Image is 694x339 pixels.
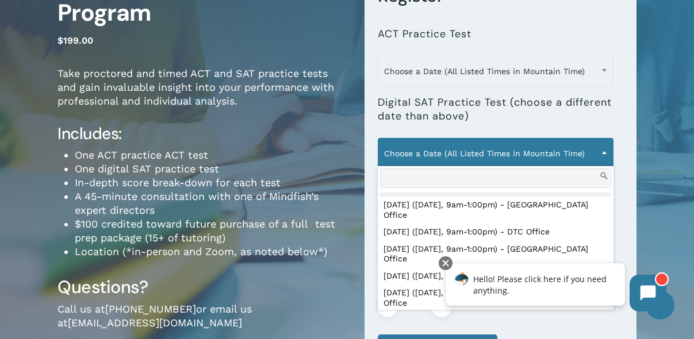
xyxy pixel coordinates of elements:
[57,124,347,144] h4: Includes:
[378,138,614,169] span: Choose a Date (All Listed Times in Mountain Time)
[57,276,347,298] h3: Questions?
[378,28,471,41] label: ACT Practice Test
[57,35,63,46] span: $
[57,35,93,46] bdi: 199.00
[380,268,611,285] li: [DATE] ([DATE], 9am-1:00pm) - Zoom
[434,254,678,323] iframe: Chatbot
[75,217,347,245] li: $100 credited toward future purchase of a full test prep package (15+ of tutoring)
[380,197,611,224] li: [DATE] ([DATE], 9am-1:00pm) - [GEOGRAPHIC_DATA] Office
[75,245,347,259] li: Location (*in-person and Zoom, as noted below*)
[75,190,347,217] li: A 45-minute consultation with one of Mindfish’s expert directors
[380,224,611,241] li: [DATE] ([DATE], 9am-1:00pm) - DTC Office
[378,59,613,83] span: Choose a Date (All Listed Times in Mountain Time)
[380,284,611,311] li: [DATE] ([DATE], 9am-1:00pm) - [GEOGRAPHIC_DATA] Office
[380,241,611,268] li: [DATE] ([DATE], 9am-1:00pm) - [GEOGRAPHIC_DATA] Office
[75,148,347,162] li: One ACT practice ACT test
[105,303,196,315] a: [PHONE_NUMBER]
[57,67,347,124] p: Take proctored and timed ACT and SAT practice tests and gain invaluable insight into your perform...
[378,141,613,165] span: Choose a Date (All Listed Times in Mountain Time)
[378,56,614,87] span: Choose a Date (All Listed Times in Mountain Time)
[75,176,347,190] li: In-depth score break-down for each test
[378,96,614,123] label: Digital SAT Practice Test (choose a different date than above)
[75,162,347,176] li: One digital SAT practice test
[68,317,242,329] a: [EMAIL_ADDRESS][DOMAIN_NAME]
